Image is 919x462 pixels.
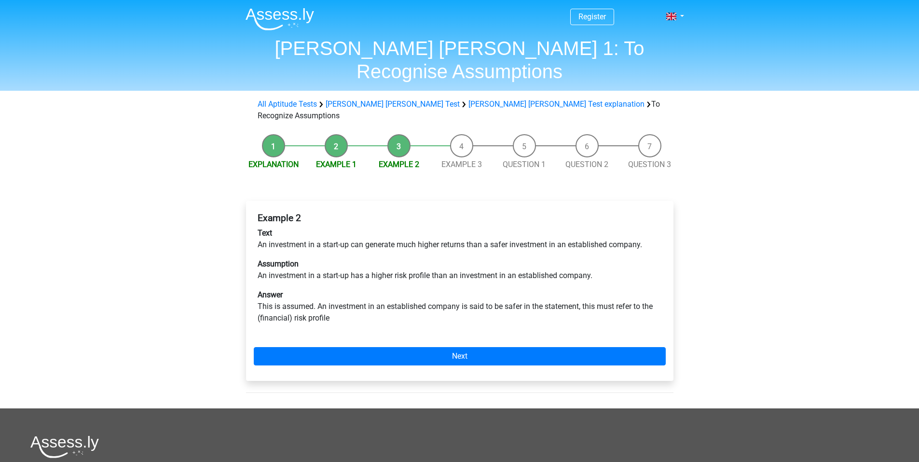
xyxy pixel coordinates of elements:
p: An investment in a start-up has a higher risk profile than an investment in an established company. [258,258,662,281]
a: Question 1 [503,160,546,169]
a: Question 3 [628,160,671,169]
b: Assumption [258,259,299,268]
img: Assessly logo [30,435,99,458]
a: [PERSON_NAME] [PERSON_NAME] Test [326,99,460,109]
a: Register [578,12,606,21]
a: Question 2 [565,160,608,169]
p: An investment in a start-up can generate much higher returns than a safer investment in an establ... [258,227,662,251]
a: [PERSON_NAME] [PERSON_NAME] Test explanation [468,99,645,109]
b: Example 2 [258,212,301,224]
b: Answer [258,290,283,299]
img: Assessly [246,8,314,30]
a: Example 3 [441,160,482,169]
h1: [PERSON_NAME] [PERSON_NAME] 1: To Recognise Assumptions [238,37,682,83]
b: Text [258,228,272,238]
p: This is assumed. An investment in an established company is said to be safer in the statement, th... [258,289,662,324]
a: Explanation [248,160,299,169]
div: To Recognize Assumptions [254,98,666,122]
a: All Aptitude Tests [258,99,317,109]
a: Next [254,347,666,365]
a: Example 2 [379,160,419,169]
a: Example 1 [316,160,357,169]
